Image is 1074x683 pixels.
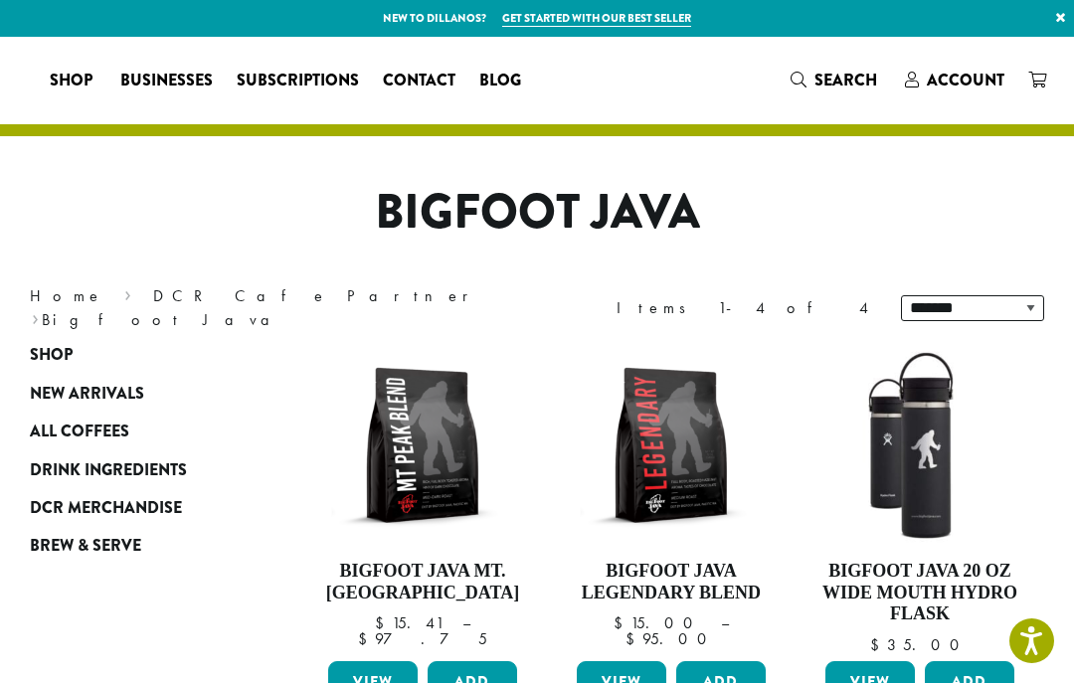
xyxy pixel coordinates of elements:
[30,284,507,332] nav: Breadcrumb
[375,612,392,633] span: $
[30,420,129,444] span: All Coffees
[124,277,131,308] span: ›
[323,346,522,653] a: Bigfoot Java Mt. [GEOGRAPHIC_DATA]
[572,561,771,603] h4: Bigfoot Java Legendary Blend
[779,64,893,96] a: Search
[30,375,239,413] a: New Arrivals
[614,612,702,633] bdi: 15.00
[153,285,482,306] a: DCR Cafe Partner
[30,343,73,368] span: Shop
[814,69,877,91] span: Search
[462,612,470,633] span: –
[30,489,239,527] a: DCR Merchandise
[30,382,144,407] span: New Arrivals
[572,346,771,545] img: BFJ_Legendary_12oz-300x300.png
[120,69,213,93] span: Businesses
[502,10,691,27] a: Get started with our best seller
[323,561,522,603] h4: Bigfoot Java Mt. [GEOGRAPHIC_DATA]
[30,285,103,306] a: Home
[927,69,1004,91] span: Account
[30,534,141,559] span: Brew & Serve
[15,184,1059,242] h1: Bigfoot Java
[323,346,522,545] img: BFJ_MtPeak_12oz-300x300.png
[358,628,375,649] span: $
[50,69,92,93] span: Shop
[30,527,239,565] a: Brew & Serve
[870,634,969,655] bdi: 35.00
[30,450,239,488] a: Drink Ingredients
[614,612,630,633] span: $
[38,65,108,96] a: Shop
[617,296,871,320] div: Items 1-4 of 4
[30,413,239,450] a: All Coffees
[820,346,1019,545] img: LO2867-BFJ-Hydro-Flask-20oz-WM-wFlex-Sip-Lid-Black-300x300.jpg
[820,561,1019,625] h4: Bigfoot Java 20 oz Wide Mouth Hydro Flask
[572,346,771,653] a: Bigfoot Java Legendary Blend
[358,628,487,649] bdi: 97.75
[626,628,642,649] span: $
[721,612,729,633] span: –
[30,458,187,483] span: Drink Ingredients
[383,69,455,93] span: Contact
[626,628,716,649] bdi: 95.00
[870,634,887,655] span: $
[32,301,39,332] span: ›
[237,69,359,93] span: Subscriptions
[30,336,239,374] a: Shop
[30,496,182,521] span: DCR Merchandise
[375,612,444,633] bdi: 15.41
[479,69,521,93] span: Blog
[820,346,1019,653] a: Bigfoot Java 20 oz Wide Mouth Hydro Flask $35.00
